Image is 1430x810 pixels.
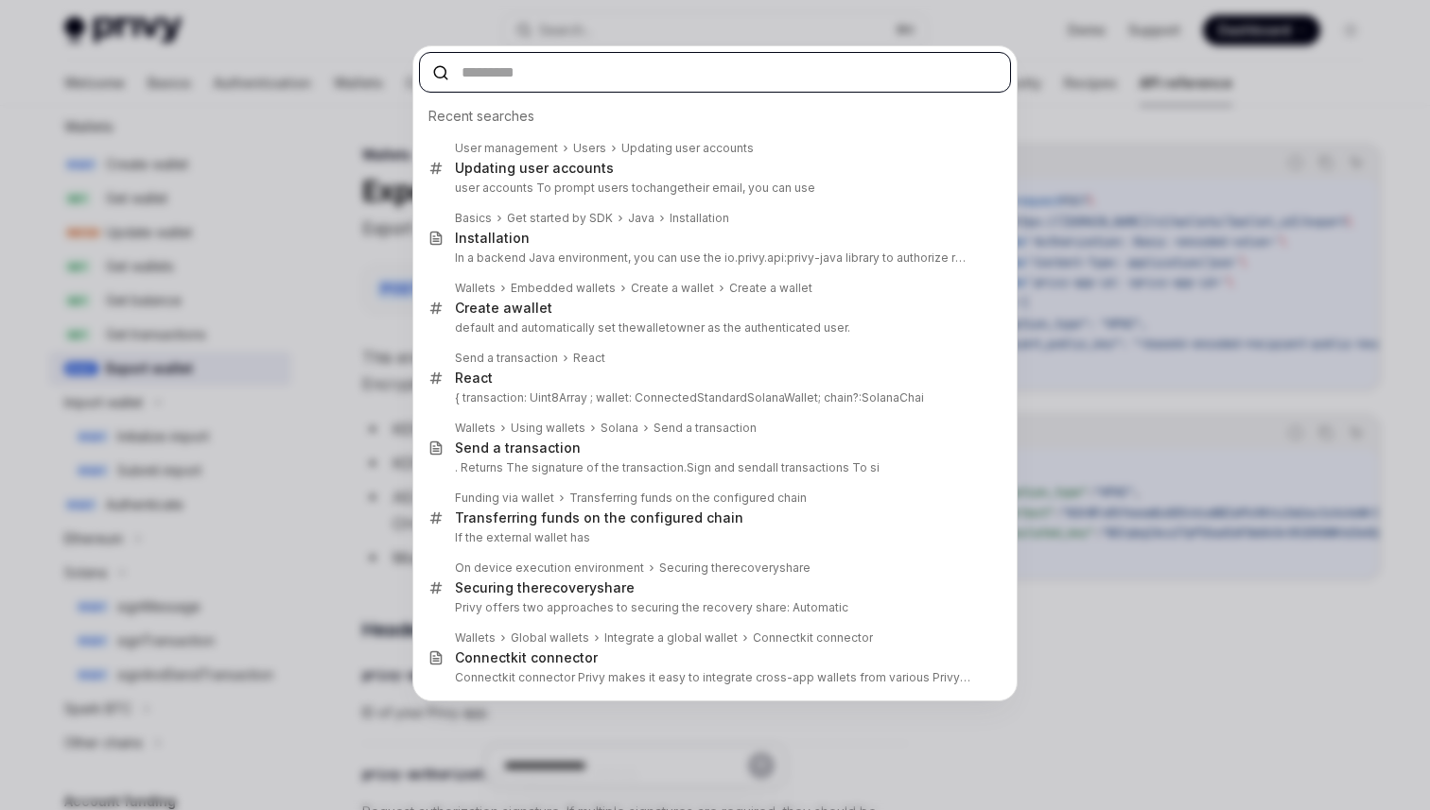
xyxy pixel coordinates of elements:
div: Wallets [455,630,496,646]
div: Global wallets [511,630,589,646]
b: recovery [539,579,597,595]
div: Java [628,211,654,226]
div: Send a transaction [455,351,558,366]
div: Create a [455,300,552,317]
b: wallet [512,300,552,316]
div: Basics [455,211,492,226]
p: If the external wallet has [455,530,971,545]
b: Transfer [455,509,512,526]
div: Send a transaction [654,421,757,436]
div: Updating user accounts [455,160,614,177]
p: In a backend Java environment, you can use the io.privy.api:privy-java library to authorize requests [455,250,971,266]
p: . Returns The signature of the transaction. all transactions To si [455,460,971,475]
div: Users [573,141,606,156]
div: Using wallets [511,421,585,436]
div: Get started by SDK [507,211,613,226]
b: change [643,181,685,195]
p: user accounts To prompt users to their email, you can use [455,181,971,196]
p: default and automatically set the owner as the authenticated user. [455,320,971,336]
div: Installation [670,211,729,226]
b: wallet [637,320,670,335]
div: Wallets [455,421,496,436]
b: Sign and send [687,460,766,474]
div: Send a transaction [455,439,581,457]
div: User management [455,141,558,156]
b: recovery [729,560,779,575]
div: Create a wallet [729,281,812,296]
div: React [573,351,605,366]
div: Securing the share [659,560,811,576]
div: Connectkit connector [753,630,873,646]
p: Connectkit connector Privy makes it easy to integrate cross-app wallets from various Privy apps into [455,670,971,685]
div: Solana [601,421,638,436]
div: Securing the share [455,579,635,596]
div: Embedded wallets [511,281,616,296]
div: Integrate a global wallet [604,630,738,646]
span: Recent searches [428,107,534,126]
div: Funding via wallet [455,491,554,506]
div: Create a wallet [631,281,714,296]
b: Transfer [569,491,617,505]
div: ring funds on the configured chain [455,509,743,526]
b: SolanaChai [862,390,924,405]
div: Updating user accounts [621,141,754,156]
p: Privy offers two approaches to securing the recovery share: Automatic [455,600,971,615]
div: Installation [455,230,530,247]
div: React [455,370,493,387]
div: Connectkit connector [455,649,598,666]
div: ring funds on the configured chain [569,491,807,506]
p: { transaction: Uint8Array ; wallet: ConnectedStandardSolanaWallet; chain?: [455,390,971,405]
div: Wallets [455,281,496,296]
div: On device execution environment [455,560,644,576]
